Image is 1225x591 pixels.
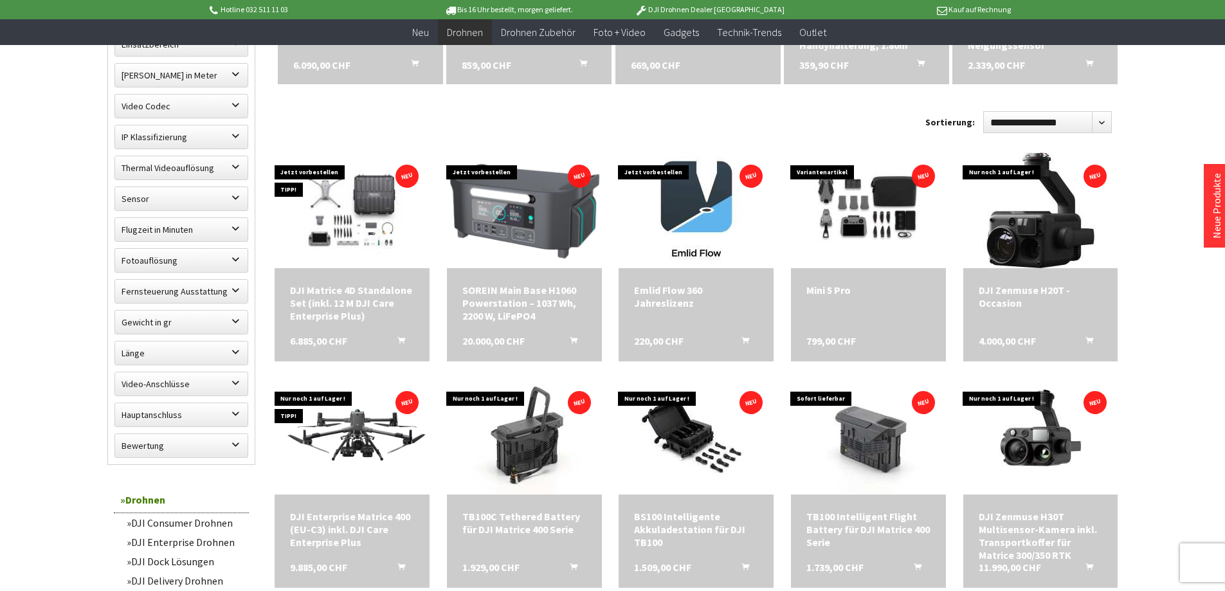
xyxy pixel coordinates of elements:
[462,284,586,322] a: SOREIN Main Base H1060 Powerstation – 1037 Wh, 2200 W, LiFePO4 20.000,00 CHF In den Warenkorb
[412,26,429,39] span: Neu
[806,510,930,549] div: TB100 Intelligent Flight Battery für DJI Matrice 400 Serie
[290,561,347,574] span: 9.885,00 CHF
[115,434,248,457] label: Bewertung
[462,284,586,322] div: SOREIN Main Base H1060 Powerstation – 1037 Wh, 2200 W, LiFePO4
[810,2,1011,17] p: Kauf auf Rechnung
[462,510,586,536] a: TB100C Tethered Battery für DJI Matrice 400 Serie 1.929,00 CHF In den Warenkorb
[664,26,699,39] span: Gadgets
[492,19,585,46] a: Drohnen Zubehör
[382,561,413,577] button: In den Warenkorb
[447,160,602,260] img: SOREIN Main Base H1060 Powerstation – 1037 Wh, 2200 W, LiFePO4
[639,152,754,268] img: Emlid Flow 360 Jahreslizenz
[115,156,248,179] label: Thermal Videoauflösung
[1070,561,1101,577] button: In den Warenkorb
[115,280,248,303] label: Fernsteuerung Ausstattung
[799,57,849,73] span: 359,90 CHF
[115,64,248,87] label: Maximale Flughöhe in Meter
[554,334,585,351] button: In den Warenkorb
[634,284,758,309] div: Emlid Flow 360 Jahreslizenz
[979,284,1103,309] a: DJI Zenmuse H20T - Occasion 4.000,00 CHF In den Warenkorb
[448,379,601,495] img: TB100C Tethered Battery für DJI Matrice 400 Serie
[290,510,414,549] a: DJI Enterprise Matrice 400 (EU-C3) inkl. DJI Care Enterprise Plus 9.885,00 CHF In den Warenkorb
[395,57,426,74] button: In den Warenkorb
[925,112,975,132] label: Sortierung:
[979,561,1041,574] span: 11.990,00 CHF
[806,284,930,296] a: Mini 5 Pro 799,00 CHF
[806,510,930,549] a: TB100 Intelligent Flight Battery für DJI Matrice 400 Serie 1.739,00 CHF In den Warenkorb
[631,57,680,73] span: 669,00 CHF
[1070,57,1101,74] button: In den Warenkorb
[290,510,414,549] div: DJI Enterprise Matrice 400 (EU-C3) inkl. DJI Care Enterprise Plus
[806,561,864,574] span: 1.739,00 CHF
[382,334,413,351] button: In den Warenkorb
[120,513,249,532] a: DJI Consumer Drohnen
[634,334,684,347] span: 220,00 CHF
[792,379,945,495] img: TB100 Intelligent Flight Battery für DJI Matrice 400 Serie
[462,57,511,73] span: 859,00 CHF
[790,19,835,46] a: Outlet
[968,57,1025,73] span: 2.339,00 CHF
[120,571,249,590] a: DJI Delivery Drohnen
[115,125,248,149] label: IP Klassifizierung
[979,284,1103,309] div: DJI Zenmuse H20T - Occasion
[634,561,691,574] span: 1.509,00 CHF
[275,155,430,266] img: DJI Matrice 4D Standalone Set (inkl. 12 M DJI Care Enterprise Plus)
[717,26,781,39] span: Technik-Trends
[609,2,810,17] p: DJI Drohnen Dealer [GEOGRAPHIC_DATA]
[726,561,757,577] button: In den Warenkorb
[438,19,492,46] a: Drohnen
[115,341,248,365] label: Länge
[120,552,249,571] a: DJI Dock Lösungen
[462,334,525,347] span: 20.000,00 CHF
[898,561,929,577] button: In den Warenkorb
[634,510,758,549] a: BS100 Intelligente Akkuladestation für DJI TB100 1.509,00 CHF In den Warenkorb
[115,403,248,426] label: Hauptanschluss
[447,26,483,39] span: Drohnen
[115,218,248,241] label: Flugzeit in Minuten
[120,532,249,552] a: DJI Enterprise Drohnen
[655,19,708,46] a: Gadgets
[1210,173,1223,239] a: Neue Produkte
[983,152,1098,268] img: DJI Zenmuse H20T - Occasion
[726,334,757,351] button: In den Warenkorb
[115,95,248,118] label: Video Codec
[115,187,248,210] label: Sensor
[902,57,932,74] button: In den Warenkorb
[275,393,430,480] img: DJI Enterprise Matrice 400 (EU-C3) inkl. DJI Care Enterprise Plus
[620,379,773,495] img: BS100 Intelligente Akkuladestation für DJI TB100
[114,487,249,513] a: Drohnen
[554,561,585,577] button: In den Warenkorb
[594,26,646,39] span: Foto + Video
[115,249,248,272] label: Fotoauflösung
[806,334,856,347] span: 799,00 CHF
[979,334,1036,347] span: 4.000,00 CHF
[799,26,826,39] span: Outlet
[634,284,758,309] a: Emlid Flow 360 Jahreslizenz 220,00 CHF In den Warenkorb
[585,19,655,46] a: Foto + Video
[408,2,609,17] p: Bis 16 Uhr bestellt, morgen geliefert.
[634,510,758,549] div: BS100 Intelligente Akkuladestation für DJI TB100
[462,561,520,574] span: 1.929,00 CHF
[564,57,595,74] button: In den Warenkorb
[290,334,347,347] span: 6.885,00 CHF
[708,19,790,46] a: Technik-Trends
[115,311,248,334] label: Gewicht in gr
[979,510,1103,561] div: DJI Zenmuse H30T Multisensor-Kamera inkl. Transportkoffer für Matrice 300/350 RTK
[290,284,414,322] div: DJI Matrice 4D Standalone Set (inkl. 12 M DJI Care Enterprise Plus)
[979,510,1103,561] a: DJI Zenmuse H30T Multisensor-Kamera inkl. Transportkoffer für Matrice 300/350 RTK 11.990,00 CHF I...
[501,26,576,39] span: Drohnen Zubehör
[290,284,414,322] a: DJI Matrice 4D Standalone Set (inkl. 12 M DJI Care Enterprise Plus) 6.885,00 CHF In den Warenkorb
[293,57,350,73] span: 6.090,00 CHF
[806,284,930,296] div: Mini 5 Pro
[115,372,248,396] label: Video-Anschlüsse
[1070,334,1101,351] button: In den Warenkorb
[963,379,1118,495] img: DJI Zenmuse H30T Multisensor-Kamera inkl. Transportkoffer für Matrice 300/350 RTK
[791,159,946,262] img: Mini 5 Pro
[462,510,586,536] div: TB100C Tethered Battery für DJI Matrice 400 Serie
[403,19,438,46] a: Neu
[208,2,408,17] p: Hotline 032 511 11 03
